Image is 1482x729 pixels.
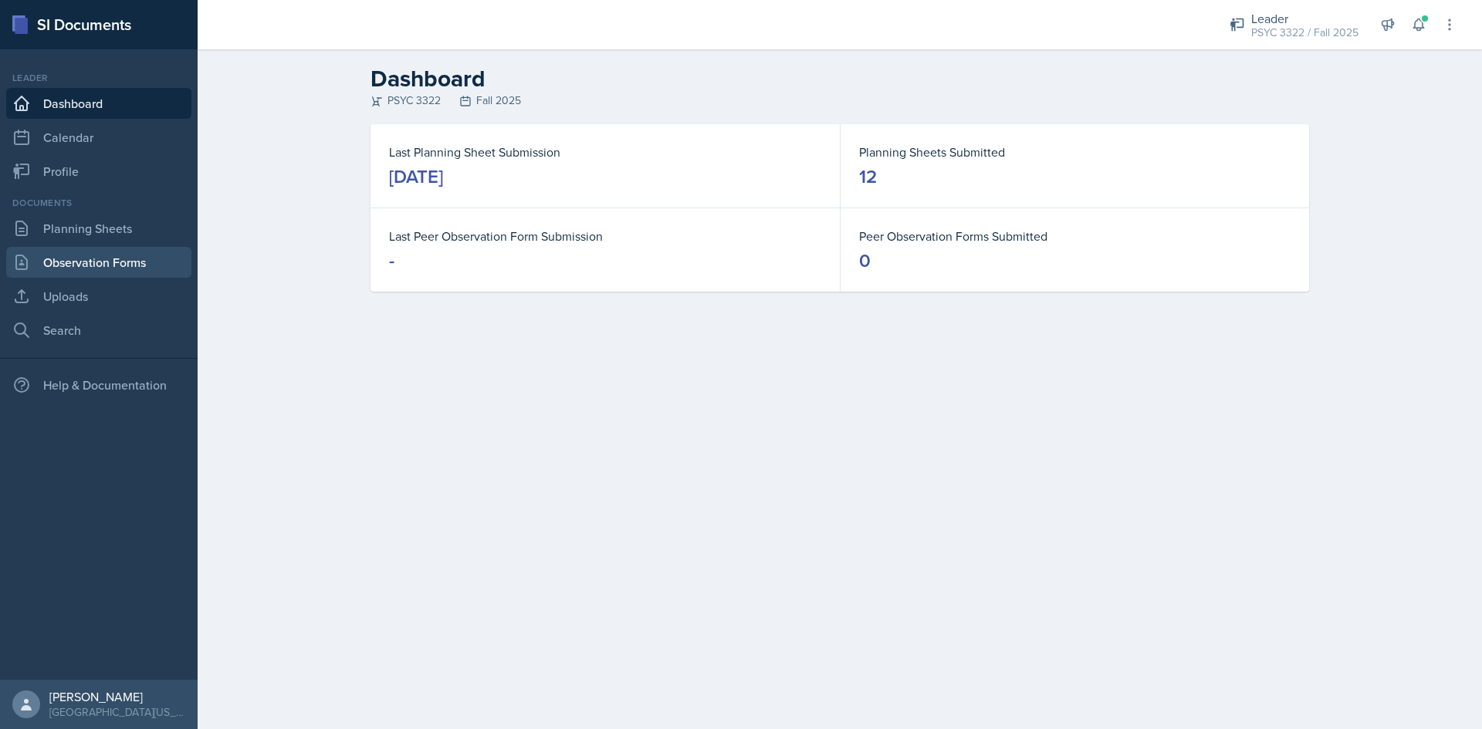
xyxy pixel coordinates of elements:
[370,93,1309,109] div: PSYC 3322 Fall 2025
[49,704,185,720] div: [GEOGRAPHIC_DATA][US_STATE]
[859,248,871,273] div: 0
[6,281,191,312] a: Uploads
[859,164,877,189] div: 12
[1251,9,1358,28] div: Leader
[389,248,394,273] div: -
[389,164,443,189] div: [DATE]
[6,156,191,187] a: Profile
[1251,25,1358,41] div: PSYC 3322 / Fall 2025
[6,88,191,119] a: Dashboard
[859,227,1291,245] dt: Peer Observation Forms Submitted
[370,65,1309,93] h2: Dashboard
[389,227,821,245] dt: Last Peer Observation Form Submission
[6,196,191,210] div: Documents
[389,143,821,161] dt: Last Planning Sheet Submission
[6,370,191,400] div: Help & Documentation
[6,315,191,346] a: Search
[859,143,1291,161] dt: Planning Sheets Submitted
[6,247,191,278] a: Observation Forms
[6,213,191,244] a: Planning Sheets
[6,122,191,153] a: Calendar
[49,689,185,704] div: [PERSON_NAME]
[6,71,191,85] div: Leader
